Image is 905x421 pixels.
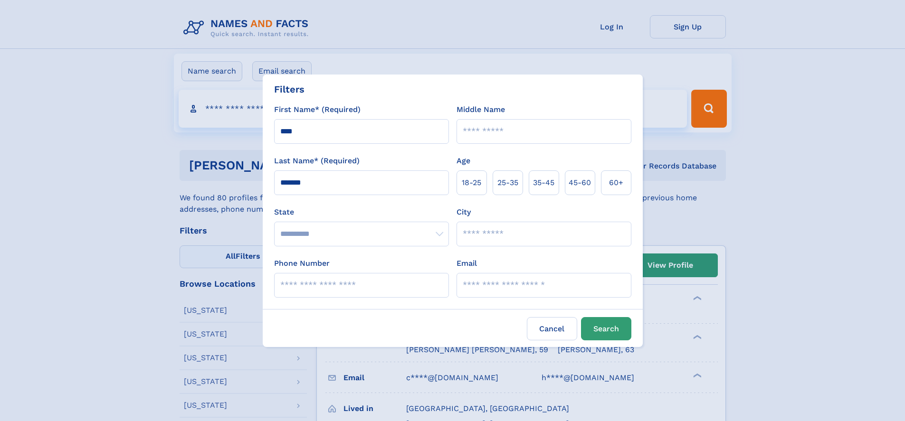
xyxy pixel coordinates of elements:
label: State [274,206,449,218]
label: Email [457,258,477,269]
label: Age [457,155,470,167]
label: Cancel [527,317,577,340]
span: 25‑35 [497,177,518,188]
span: 18‑25 [462,177,481,188]
div: Filters [274,82,305,96]
label: City [457,206,471,218]
span: 45‑60 [569,177,591,188]
button: Search [581,317,631,340]
label: Phone Number [274,258,330,269]
span: 35‑45 [533,177,554,188]
label: Middle Name [457,104,505,115]
label: Last Name* (Required) [274,155,360,167]
label: First Name* (Required) [274,104,361,115]
span: 60+ [609,177,623,188]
